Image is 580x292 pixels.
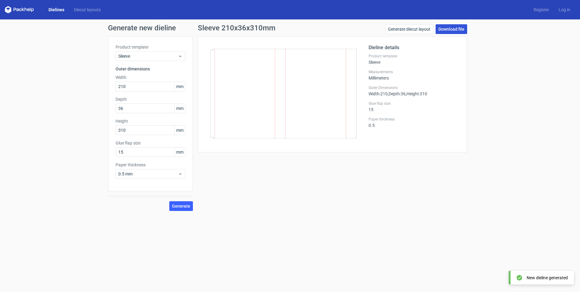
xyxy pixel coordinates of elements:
[116,118,185,124] label: Height
[174,104,185,113] span: mm
[108,24,472,32] h1: Generate new dieline
[369,117,460,122] label: Paper thickness
[369,70,460,80] div: Millimeters
[198,24,275,32] h1: Sleeve 210x36x310mm
[554,7,575,13] a: Log in
[369,54,460,59] label: Product template
[116,140,185,146] label: Glue flap size
[116,96,185,102] label: Depth
[174,82,185,91] span: mm
[44,7,69,13] a: Dielines
[118,171,178,177] span: 0.5 mm
[527,275,568,281] div: New dieline generated
[385,24,433,34] a: Generate diecut layout
[369,101,460,112] div: 15
[169,201,193,211] button: Generate
[369,44,460,51] h2: Dieline details
[369,70,460,74] label: Measurements
[436,24,467,34] a: Download file
[174,126,185,135] span: mm
[369,54,460,65] div: Sleeve
[369,91,388,96] span: Width : 210
[116,74,185,80] label: Width
[369,85,460,90] label: Outer Dimensions
[116,66,185,72] h3: Outer dimensions
[529,7,554,13] a: Register
[369,101,460,106] label: Glue flap size
[406,91,427,96] span: , Height : 310
[116,44,185,50] label: Product template
[69,7,106,13] a: Diecut layouts
[388,91,406,96] span: , Depth : 36
[174,148,185,157] span: mm
[118,53,178,59] span: Sleeve
[116,162,185,168] label: Paper thickness
[369,117,460,128] div: 0.5
[172,204,190,208] span: Generate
